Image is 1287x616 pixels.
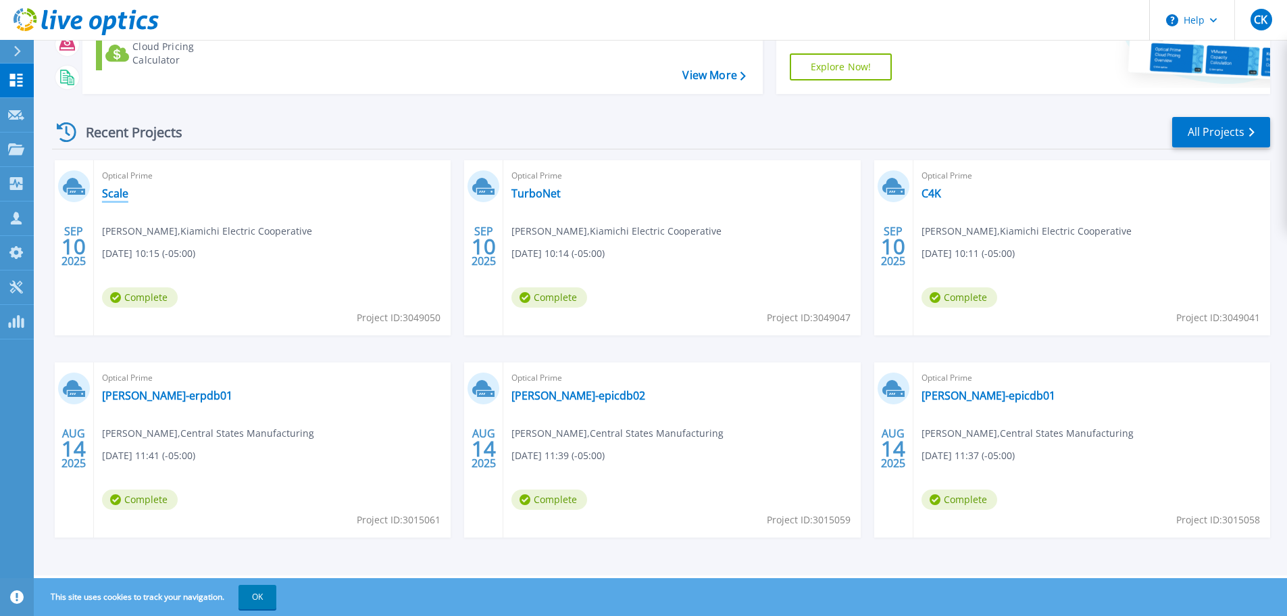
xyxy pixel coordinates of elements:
[511,187,561,200] a: TurboNet
[102,389,232,402] a: [PERSON_NAME]-erpdb01
[511,168,852,183] span: Optical Prime
[357,310,440,325] span: Project ID: 3049050
[511,246,605,261] span: [DATE] 10:14 (-05:00)
[102,246,195,261] span: [DATE] 10:15 (-05:00)
[767,310,851,325] span: Project ID: 3049047
[922,389,1055,402] a: [PERSON_NAME]-epicdb01
[922,246,1015,261] span: [DATE] 10:11 (-05:00)
[511,490,587,510] span: Complete
[767,513,851,527] span: Project ID: 3015059
[61,424,86,473] div: AUG 2025
[471,424,497,473] div: AUG 2025
[922,448,1015,463] span: [DATE] 11:37 (-05:00)
[1176,513,1260,527] span: Project ID: 3015058
[37,585,276,609] span: This site uses cookies to track your navigation.
[471,222,497,271] div: SEP 2025
[61,222,86,271] div: SEP 2025
[922,168,1262,183] span: Optical Prime
[102,490,178,510] span: Complete
[922,426,1134,441] span: [PERSON_NAME] , Central States Manufacturing
[1254,14,1267,25] span: CK
[102,168,443,183] span: Optical Prime
[511,448,605,463] span: [DATE] 11:39 (-05:00)
[511,287,587,308] span: Complete
[922,490,997,510] span: Complete
[96,37,247,70] a: Cloud Pricing Calculator
[511,371,852,385] span: Optical Prime
[132,40,241,67] div: Cloud Pricing Calculator
[102,187,128,200] a: Scale
[61,241,86,252] span: 10
[238,585,276,609] button: OK
[922,371,1262,385] span: Optical Prime
[880,424,906,473] div: AUG 2025
[922,224,1132,239] span: [PERSON_NAME] , Kiamichi Electric Cooperative
[511,389,645,402] a: [PERSON_NAME]-epicdb02
[102,426,314,441] span: [PERSON_NAME] , Central States Manufacturing
[1176,310,1260,325] span: Project ID: 3049041
[511,426,724,441] span: [PERSON_NAME] , Central States Manufacturing
[1172,117,1270,147] a: All Projects
[472,443,496,454] span: 14
[472,241,496,252] span: 10
[61,443,86,454] span: 14
[790,53,892,80] a: Explore Now!
[881,241,905,252] span: 10
[511,224,722,239] span: [PERSON_NAME] , Kiamichi Electric Cooperative
[102,371,443,385] span: Optical Prime
[682,69,745,82] a: View More
[102,448,195,463] span: [DATE] 11:41 (-05:00)
[102,287,178,308] span: Complete
[880,222,906,271] div: SEP 2025
[357,513,440,527] span: Project ID: 3015061
[52,116,201,149] div: Recent Projects
[102,224,312,239] span: [PERSON_NAME] , Kiamichi Electric Cooperative
[922,287,997,308] span: Complete
[881,443,905,454] span: 14
[922,187,941,200] a: C4K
